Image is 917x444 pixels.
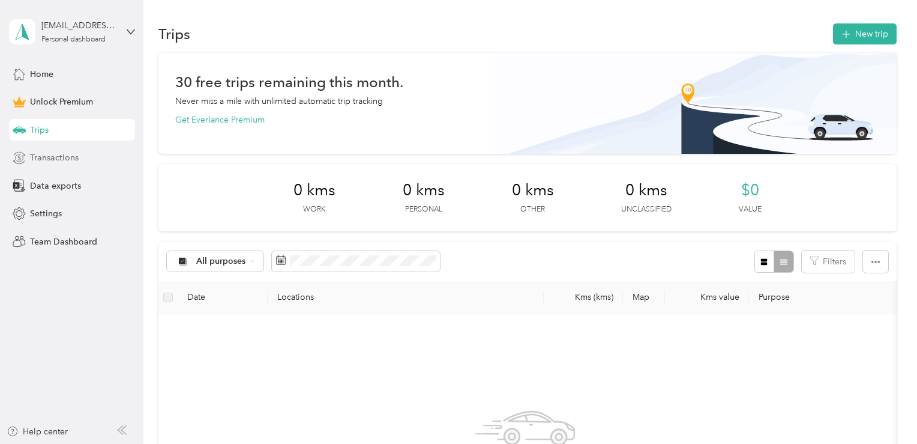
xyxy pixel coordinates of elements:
[495,53,897,154] img: Banner
[175,76,403,88] h1: 30 free trips remaining this month.
[833,23,897,44] button: New trip
[802,251,855,273] button: Filters
[30,151,79,164] span: Transactions
[625,181,667,200] span: 0 kms
[175,114,265,126] button: Get Everlance Premium
[30,96,93,108] span: Unlock Premium
[749,281,917,314] th: Purpose
[293,181,335,200] span: 0 kms
[850,377,917,444] iframe: Everlance-gr Chat Button Frame
[30,124,49,136] span: Trips
[741,181,759,200] span: $0
[520,204,545,215] p: Other
[196,257,246,266] span: All purposes
[41,19,116,32] div: [EMAIL_ADDRESS][DOMAIN_NAME]
[30,180,81,192] span: Data exports
[303,204,325,215] p: Work
[178,281,268,314] th: Date
[623,281,665,314] th: Map
[30,68,53,81] span: Home
[268,281,544,314] th: Locations
[30,236,97,248] span: Team Dashboard
[41,36,106,43] div: Personal dashboard
[158,28,190,40] h1: Trips
[30,207,62,220] span: Settings
[739,204,762,215] p: Value
[403,181,445,200] span: 0 kms
[7,425,68,438] button: Help center
[405,204,442,215] p: Personal
[175,95,383,108] p: Never miss a mile with unlimited automatic trip tracking
[512,181,554,200] span: 0 kms
[544,281,623,314] th: Kms (kms)
[665,281,749,314] th: Kms value
[621,204,672,215] p: Unclassified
